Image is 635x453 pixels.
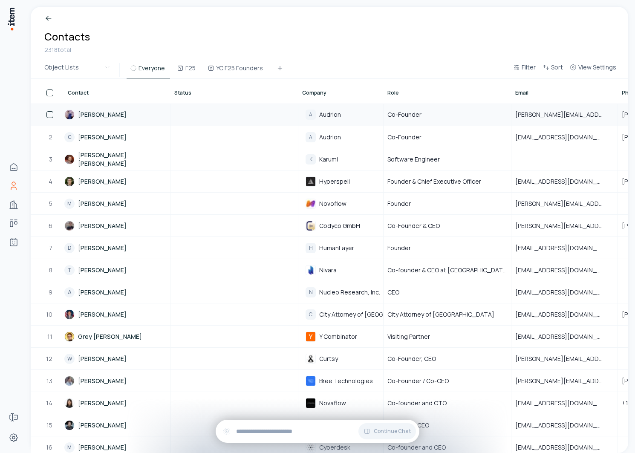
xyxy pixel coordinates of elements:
[515,355,614,363] span: [PERSON_NAME][EMAIL_ADDRESS][DOMAIN_NAME]
[5,409,22,426] a: Forms
[387,443,446,452] span: Co-founder and CEO
[306,199,316,209] img: Novoflow
[515,332,614,341] span: [EMAIL_ADDRESS][DOMAIN_NAME]
[64,260,170,280] a: T[PERSON_NAME]
[299,350,383,367] div: CurtsyCurtsy
[387,177,481,186] span: Founder & Chief Executive Officer
[515,222,614,230] span: [PERSON_NAME][EMAIL_ADDRESS][PERSON_NAME]
[515,421,614,430] span: [EMAIL_ADDRESS][DOMAIN_NAME]
[64,354,75,364] div: W
[299,173,383,190] div: HyperspellHyperspell
[319,399,346,407] span: Novaflow
[319,289,380,296] span: Nucleo Research, Inc.
[515,266,614,274] span: [EMAIL_ADDRESS][DOMAIN_NAME]
[358,423,416,439] button: Continue Chat
[319,222,360,230] span: Codyco GmbH
[64,376,75,386] img: Adam Kang
[127,63,170,78] button: Everyone
[306,176,316,187] img: Hyperspell
[49,177,53,186] span: 4
[49,288,53,297] span: 9
[299,151,383,168] div: KKarumi
[551,63,563,72] span: Sort
[64,149,170,170] a: [PERSON_NAME] [PERSON_NAME]
[204,63,268,78] button: YC F25 Founders
[64,420,75,430] img: Nikhil Agrawal
[64,132,75,142] div: C
[49,133,53,141] span: 2
[306,221,316,231] img: Codyco GmbH
[299,417,383,434] div: PazagoPazago
[5,215,22,232] a: deals
[64,309,75,320] img: David Chiu
[5,159,22,176] a: Home
[5,196,22,213] a: Companies
[515,244,614,252] span: [EMAIL_ADDRESS][DOMAIN_NAME]
[387,377,449,385] span: Co-Founder / Co-CEO
[306,309,316,320] div: C
[515,310,614,319] span: [EMAIL_ADDRESS][DOMAIN_NAME]
[306,376,316,386] img: Bree Technologies
[64,265,75,275] div: T
[387,355,436,363] span: Co-Founder, CEO
[46,443,53,452] span: 16
[44,45,90,55] div: 2318 total
[49,266,53,274] span: 8
[306,110,316,120] div: A
[5,177,22,194] a: Contacts
[299,372,383,390] div: Bree TechnologiesBree Technologies
[64,326,170,347] a: Grey [PERSON_NAME]
[64,392,170,413] a: [PERSON_NAME]
[387,332,430,341] span: Visiting Partner
[49,222,53,230] span: 6
[319,333,357,340] span: Y Combinator
[387,89,399,96] span: Role
[387,222,440,230] span: Co-Founder & CEO
[319,133,341,141] span: Audrion
[64,282,170,303] a: A[PERSON_NAME]
[64,154,75,164] img: Antonio L. López Marín
[44,14,87,23] a: Breadcrumb
[319,444,350,451] span: Cyberdesk
[387,155,440,164] span: Software Engineer
[387,110,421,119] span: Co-Founder
[319,355,338,363] span: Curtsy
[49,244,53,252] span: 7
[47,332,53,341] span: 11
[319,178,350,185] span: Hyperspell
[46,377,53,385] span: 13
[515,177,614,186] span: [EMAIL_ADDRESS][DOMAIN_NAME]
[566,62,620,78] button: View Settings
[64,243,75,253] div: D
[64,348,170,369] a: W[PERSON_NAME]
[64,193,170,214] a: M[PERSON_NAME]
[319,311,426,318] span: City Attorney of [GEOGRAPHIC_DATA]
[387,266,507,274] span: Co-founder & CEO at [GEOGRAPHIC_DATA]
[64,110,75,120] img: Chintan Parikh
[64,176,75,187] img: Conor Brennan-Burke
[515,288,614,297] span: [EMAIL_ADDRESS][DOMAIN_NAME]
[515,133,614,141] span: [EMAIL_ADDRESS][DOMAIN_NAME]
[5,429,22,446] a: Settings
[64,237,170,258] a: D[PERSON_NAME]
[64,199,75,209] div: M
[578,63,616,72] span: View Settings
[299,106,383,123] div: AAudrion
[515,443,614,452] span: [EMAIL_ADDRESS][DOMAIN_NAME]
[64,442,75,453] div: M
[510,62,539,78] button: Filter
[387,310,494,319] span: City Attorney of [GEOGRAPHIC_DATA]
[306,132,316,142] div: A
[64,370,170,391] a: [PERSON_NAME]
[46,310,53,319] span: 10
[64,127,170,147] a: C[PERSON_NAME]
[319,244,354,252] span: HumanLayer
[64,332,75,342] img: Grey Baker
[7,7,15,31] img: Item Brain Logo
[49,199,53,208] span: 5
[374,428,411,435] span: Continue Chat
[46,399,53,407] span: 14
[46,421,53,430] span: 15
[515,377,614,385] span: [PERSON_NAME][EMAIL_ADDRESS][DOMAIN_NAME]
[387,244,411,252] span: Founder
